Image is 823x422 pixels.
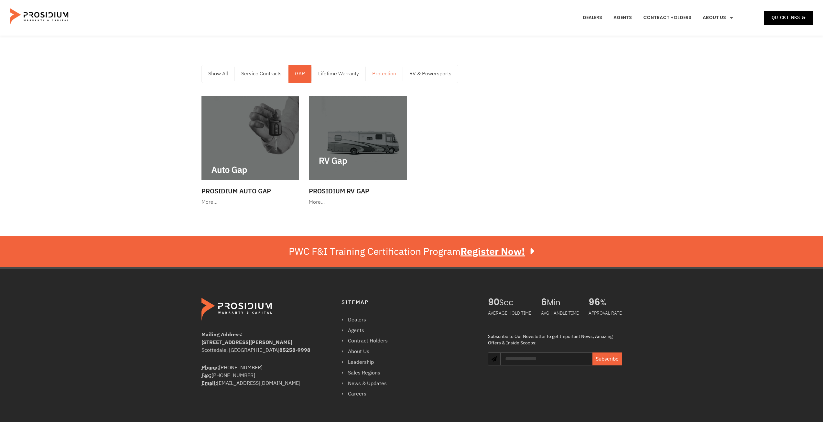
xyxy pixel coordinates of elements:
[306,93,410,210] a: Prosidium RV Gap More…
[578,6,607,30] a: Dealers
[488,308,531,319] div: AVERAGE HOLD TIME
[279,346,310,354] b: 85258-9998
[341,315,394,325] a: Dealers
[288,65,311,83] a: GAP
[341,358,394,367] a: Leadership
[201,186,299,196] h3: Prosidium Auto Gap
[289,246,534,257] div: PWC F&I Training Certification Program
[341,326,394,335] a: Agents
[202,65,234,83] a: Show All
[201,364,316,387] div: [PHONE_NUMBER] [PHONE_NUMBER] [EMAIL_ADDRESS][DOMAIN_NAME]
[201,364,219,372] strong: Phone:
[201,372,211,379] strong: Fax:
[202,65,458,83] nav: Menu
[488,333,622,346] div: Subscribe to Our Newsletter to get Important News, Amazing Offers & Inside Scoops:
[772,14,800,22] span: Quick Links
[341,379,394,388] a: News & Updates
[201,379,217,387] strong: Email:
[488,298,499,308] span: 90
[201,331,243,339] b: Mailing Address:
[312,65,365,83] a: Lifetime Warranty
[366,65,403,83] a: Protection
[609,6,637,30] a: Agents
[201,198,299,207] div: More…
[235,65,288,83] a: Service Contracts
[201,364,219,372] abbr: Phone Number
[547,298,579,308] span: Min
[201,379,217,387] abbr: Email Address
[201,339,292,346] b: [STREET_ADDRESS][PERSON_NAME]
[596,355,619,363] span: Subscribe
[638,6,696,30] a: Contract Holders
[764,11,813,25] a: Quick Links
[341,336,394,346] a: Contract Holders
[589,308,622,319] div: APPROVAL RATE
[201,372,211,379] abbr: Fax
[341,368,394,378] a: Sales Regions
[460,244,525,259] u: Register Now!
[341,315,394,399] nav: Menu
[589,298,600,308] span: 96
[600,298,622,308] span: %
[341,298,475,307] h4: Sitemap
[698,6,739,30] a: About Us
[500,352,622,372] form: Newsletter Form
[309,198,407,207] div: More…
[201,346,316,354] div: Scottsdale, [GEOGRAPHIC_DATA]
[541,298,547,308] span: 6
[309,186,407,196] h3: Prosidium RV Gap
[592,352,622,365] button: Subscribe
[341,347,394,356] a: About Us
[541,308,579,319] div: AVG HANDLE TIME
[198,93,303,210] a: Prosidium Auto Gap More…
[341,389,394,399] a: Careers
[578,6,739,30] nav: Menu
[403,65,458,83] a: RV & Powersports
[499,298,531,308] span: Sec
